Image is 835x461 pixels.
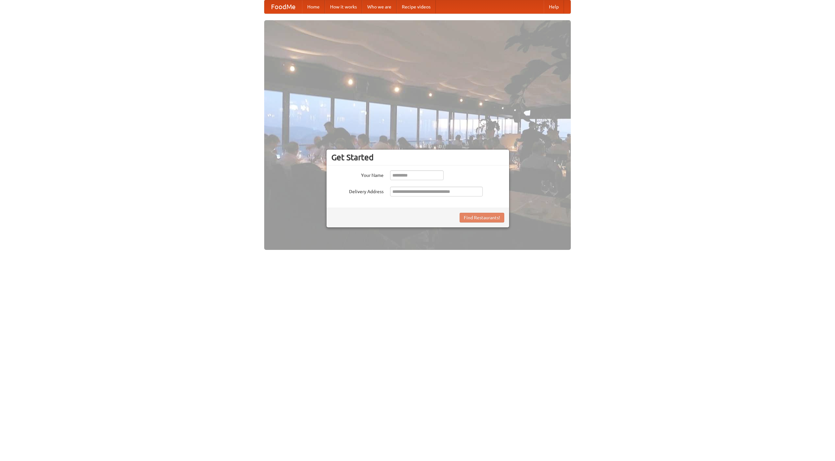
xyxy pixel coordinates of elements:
a: How it works [325,0,362,13]
label: Your Name [331,170,384,179]
a: FoodMe [265,0,302,13]
a: Help [544,0,564,13]
a: Recipe videos [397,0,436,13]
label: Delivery Address [331,187,384,195]
button: Find Restaurants! [460,213,504,223]
a: Home [302,0,325,13]
a: Who we are [362,0,397,13]
h3: Get Started [331,152,504,162]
